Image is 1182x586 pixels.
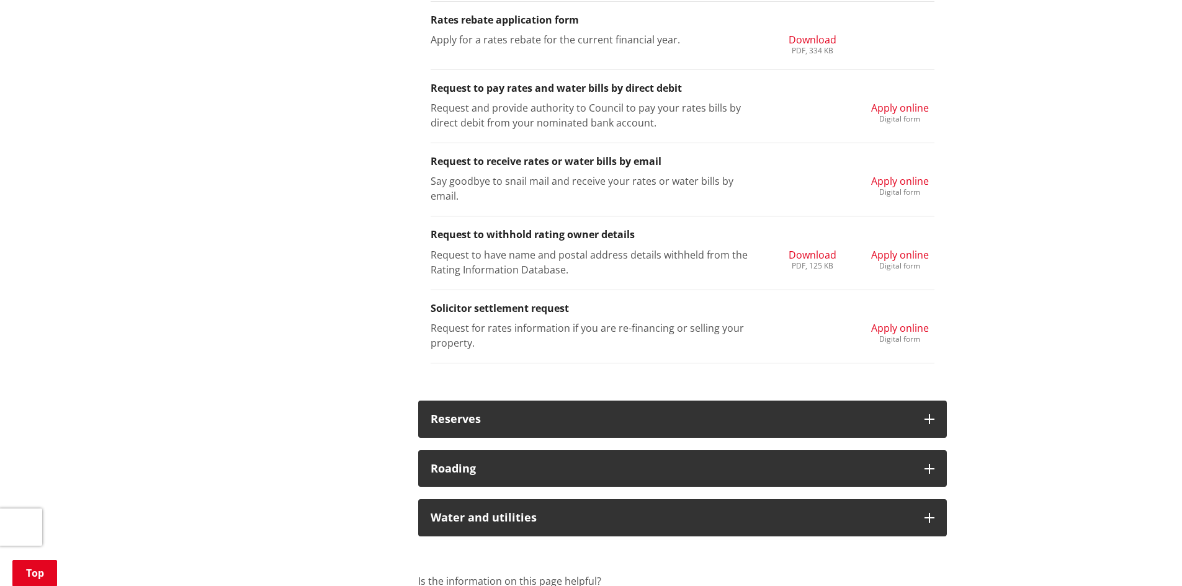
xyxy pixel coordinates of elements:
[431,82,934,94] h3: Request to pay rates and water bills by direct debit
[871,101,929,115] span: Apply online
[431,321,760,350] p: Request for rates information if you are re-financing or selling your property.
[789,47,836,55] div: PDF, 334 KB
[871,262,929,270] div: Digital form
[431,512,912,524] h3: Water and utilities
[871,321,929,335] span: Apply online
[12,560,57,586] a: Top
[431,413,912,425] h3: Reserves
[871,247,929,270] a: Apply online Digital form
[431,463,912,475] h3: Roading
[871,335,929,343] div: Digital form
[789,32,836,55] a: Download PDF, 334 KB
[871,174,929,196] a: Apply online Digital form
[431,100,760,130] p: Request and provide authority to Council to pay your rates bills by direct debit from your nomina...
[789,248,836,262] span: Download
[431,32,760,47] p: Apply for a rates rebate for the current financial year.
[431,156,934,167] h3: Request to receive rates or water bills by email
[431,247,760,277] p: Request to have name and postal address details withheld from the Rating Information Database.
[871,115,929,123] div: Digital form
[431,303,934,314] h3: Solicitor settlement request
[431,229,934,241] h3: Request to withhold rating owner details
[871,248,929,262] span: Apply online
[871,100,929,123] a: Apply online Digital form
[789,262,836,270] div: PDF, 125 KB
[871,321,929,343] a: Apply online Digital form
[431,174,760,203] p: Say goodbye to snail mail and receive your rates or water bills by email.
[431,14,934,26] h3: Rates rebate application form
[1125,534,1170,579] iframe: Messenger Launcher
[871,174,929,188] span: Apply online
[789,247,836,270] a: Download PDF, 125 KB
[789,33,836,47] span: Download
[871,189,929,196] div: Digital form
